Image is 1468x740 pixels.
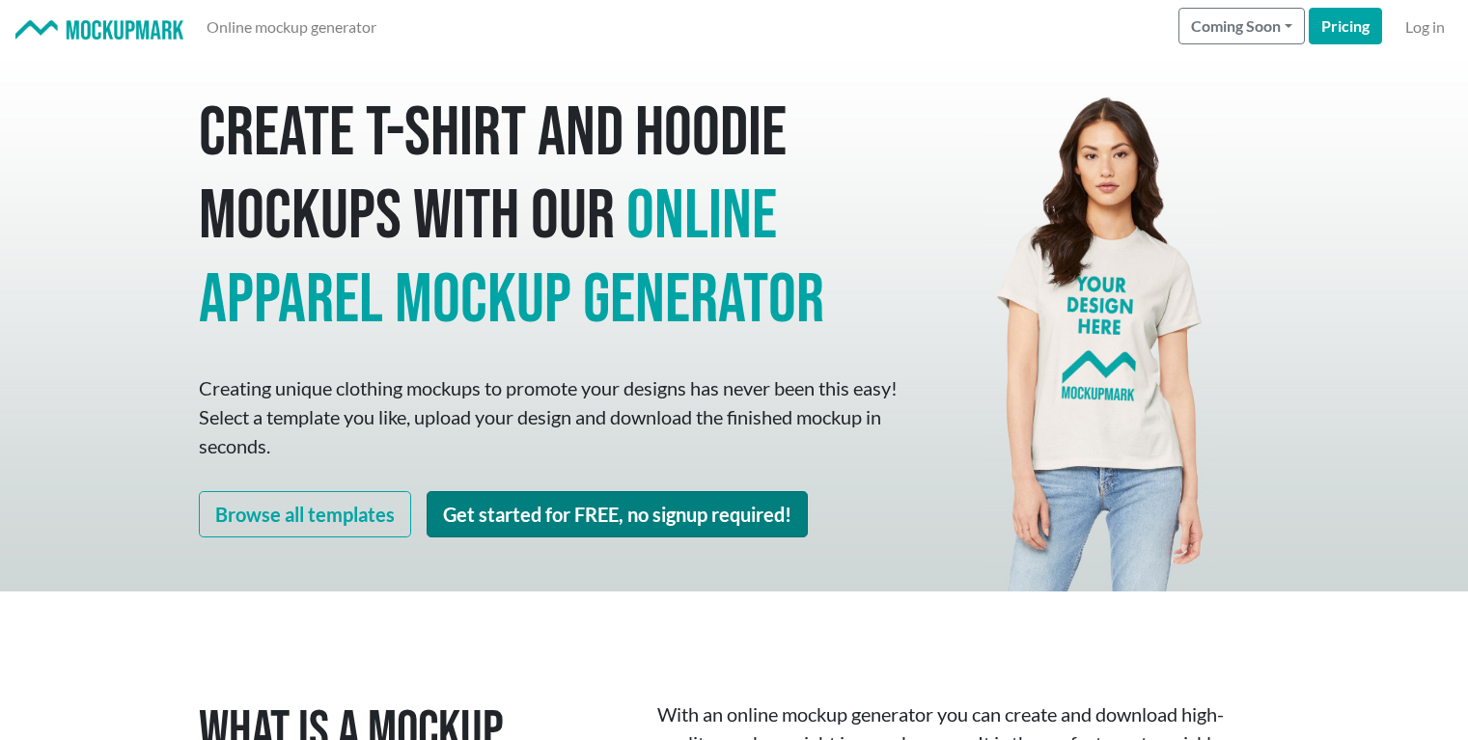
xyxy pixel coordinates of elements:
[199,93,903,343] h1: Create T-shirt and hoodie mockups with our
[199,175,824,342] span: online apparel mockup generator
[199,373,903,460] p: Creating unique clothing mockups to promote your designs has never been this easy! Select a templ...
[427,491,808,537] a: Get started for FREE, no signup required!
[982,54,1221,591] img: Mockup Mark hero - your design here
[15,20,183,41] img: Mockup Mark
[1398,8,1453,46] a: Log in
[1309,8,1382,44] a: Pricing
[199,8,384,46] a: Online mockup generator
[199,491,411,537] a: Browse all templates
[1178,8,1305,44] button: Coming Soon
